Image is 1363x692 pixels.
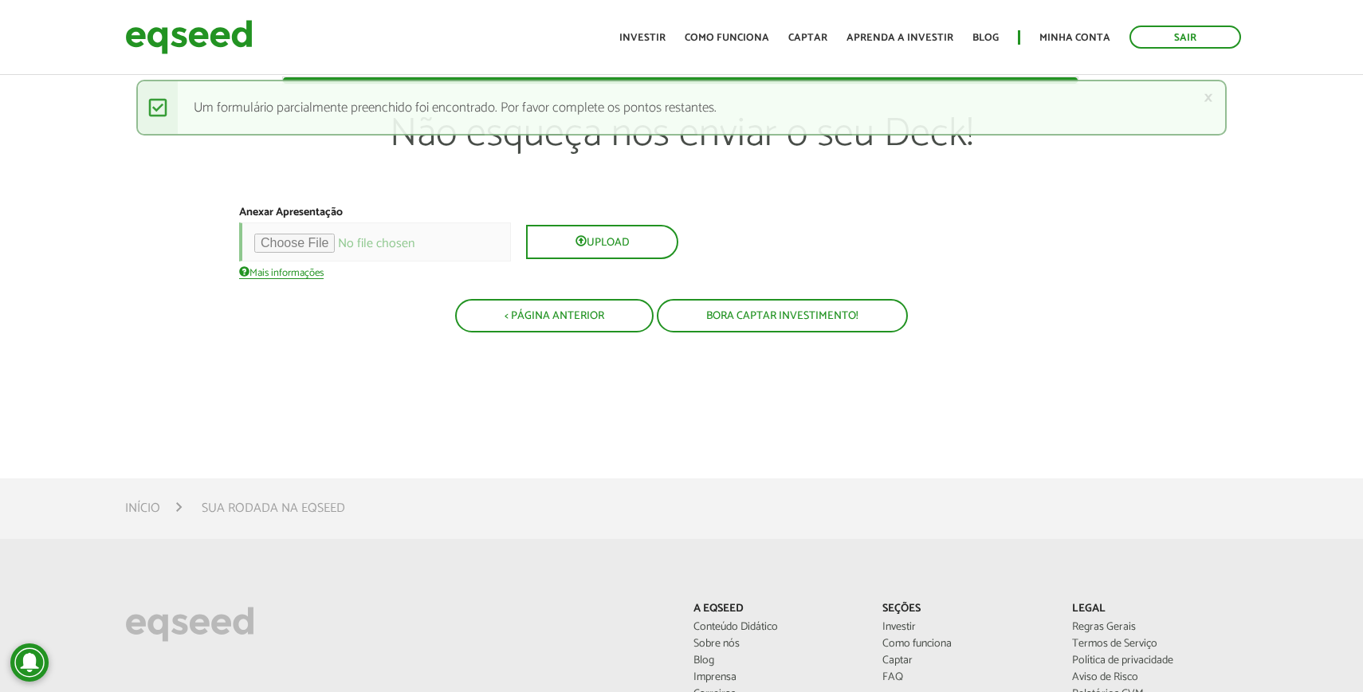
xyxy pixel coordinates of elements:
a: Investir [619,33,666,43]
a: Aviso de Risco [1072,672,1238,683]
a: FAQ [882,672,1048,683]
button: Upload [526,225,678,259]
div: Um formulário parcialmente preenchido foi encontrado. Por favor complete os pontos restantes. [136,80,1227,136]
a: Minha conta [1039,33,1110,43]
a: Captar [882,655,1048,666]
button: Bora captar investimento! [657,299,908,332]
a: × [1204,89,1213,106]
a: Investir [882,622,1048,633]
p: Legal [1072,603,1238,616]
img: EqSeed Logo [125,603,254,646]
a: Blog [972,33,999,43]
a: Termos de Serviço [1072,639,1238,650]
a: Sair [1129,26,1241,49]
a: Política de privacidade [1072,655,1238,666]
li: Sua rodada na EqSeed [202,497,345,519]
label: Anexar Apresentação [239,207,343,218]
a: Sobre nós [693,639,859,650]
a: Blog [693,655,859,666]
a: Aprenda a investir [846,33,953,43]
a: Como funciona [685,33,769,43]
a: Mais informações [239,265,324,279]
p: Não esqueça nos enviar o seu Deck! [283,110,1079,206]
a: Início [125,502,160,515]
p: Seções [882,603,1048,616]
a: Conteúdo Didático [693,622,859,633]
button: < Página Anterior [455,299,654,332]
a: Regras Gerais [1072,622,1238,633]
a: Imprensa [693,672,859,683]
a: Como funciona [882,639,1048,650]
p: A EqSeed [693,603,859,616]
a: Captar [788,33,827,43]
img: EqSeed [125,16,253,58]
